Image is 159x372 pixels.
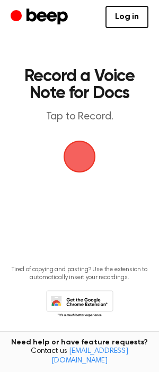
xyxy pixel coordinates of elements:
img: Beep Logo [64,141,95,172]
p: Tap to Record. [19,110,140,124]
span: Contact us [6,347,153,366]
a: Log in [105,6,148,28]
h1: Record a Voice Note for Docs [19,68,140,102]
a: [EMAIL_ADDRESS][DOMAIN_NAME] [51,348,128,365]
a: Beep [11,7,70,28]
p: Tired of copying and pasting? Use the extension to automatically insert your recordings. [8,266,151,282]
